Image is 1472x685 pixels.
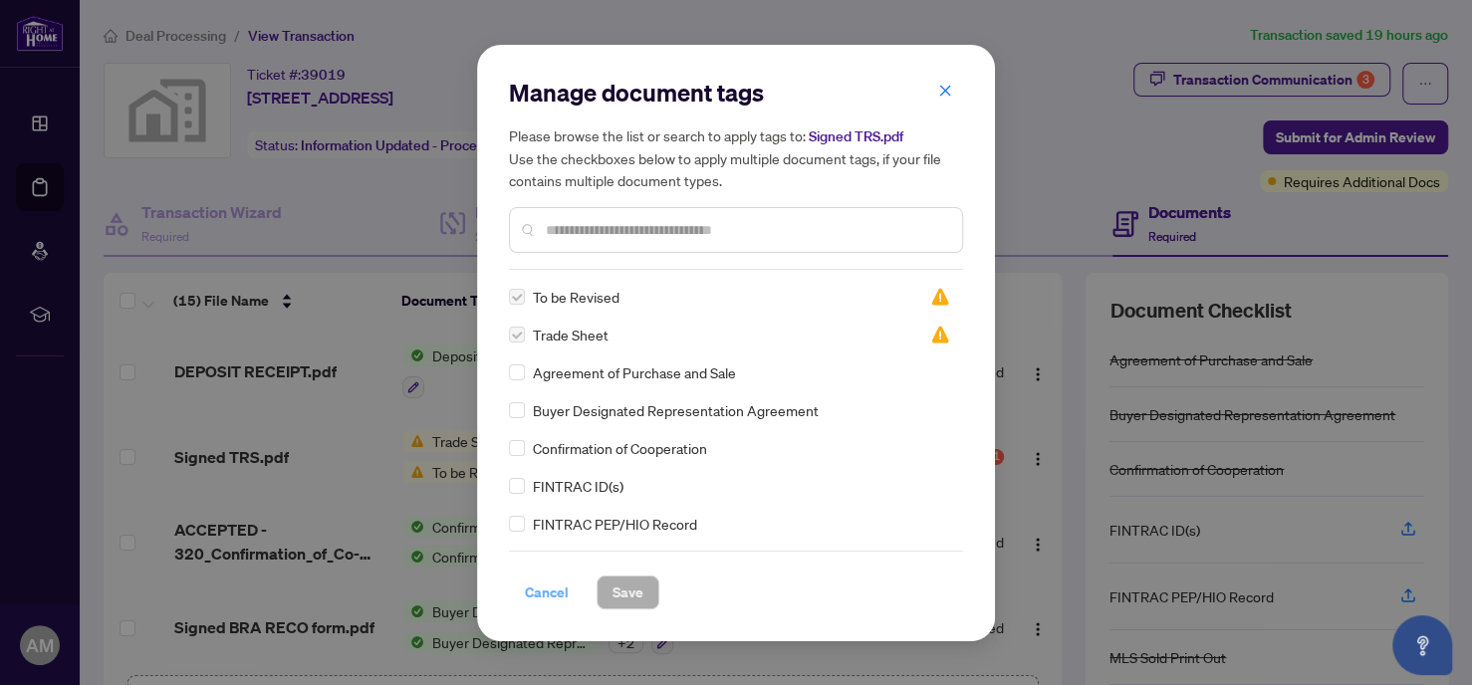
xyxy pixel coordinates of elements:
[533,437,707,459] span: Confirmation of Cooperation
[533,361,736,383] span: Agreement of Purchase and Sale
[930,287,950,307] span: Needs Work
[809,127,903,145] span: Signed TRS.pdf
[509,575,585,609] button: Cancel
[533,286,619,308] span: To be Revised
[509,124,963,191] h5: Please browse the list or search to apply tags to: Use the checkboxes below to apply multiple doc...
[938,84,952,98] span: close
[930,325,950,344] span: Needs Work
[533,324,609,345] span: Trade Sheet
[930,325,950,344] img: status
[533,399,819,421] span: Buyer Designated Representation Agreement
[533,475,623,497] span: FINTRAC ID(s)
[1392,615,1452,675] button: Open asap
[533,513,697,535] span: FINTRAC PEP/HIO Record
[930,287,950,307] img: status
[597,575,659,609] button: Save
[525,576,569,608] span: Cancel
[509,77,963,109] h2: Manage document tags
